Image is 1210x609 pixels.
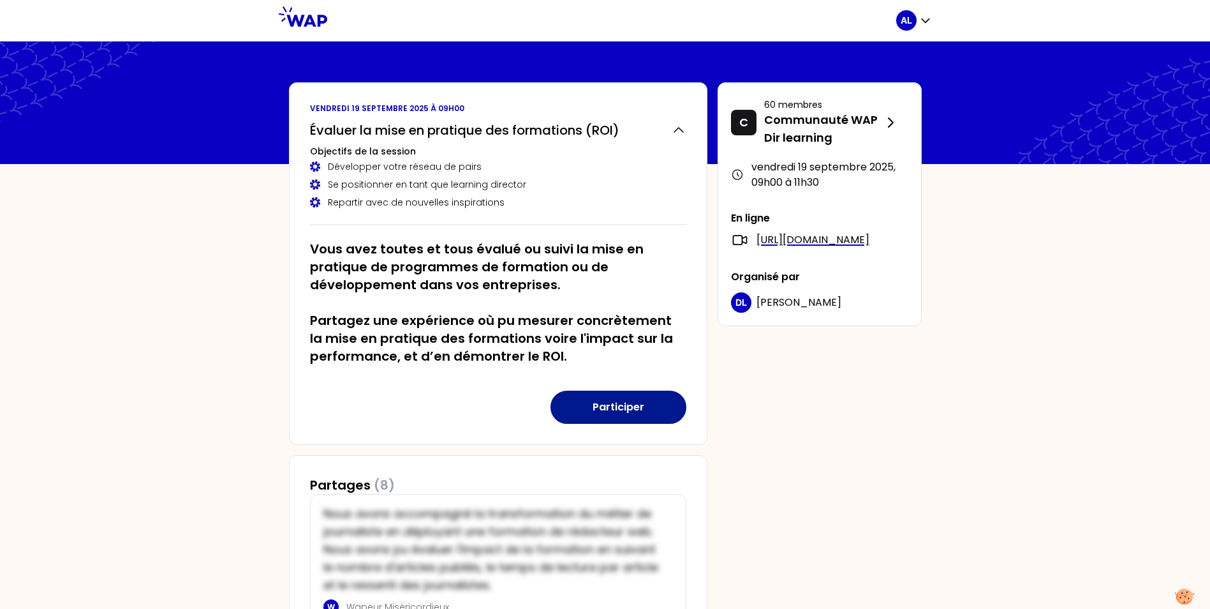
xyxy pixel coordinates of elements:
[756,295,841,310] span: [PERSON_NAME]
[310,160,686,173] div: Développer votre réseau de pairs
[764,98,883,111] p: 60 membres
[323,505,665,594] p: Nous avons accompagné la transformation du métier de journaliste en déployant une formation de ré...
[901,14,912,27] p: AL
[374,476,395,494] span: (8)
[550,391,686,424] button: Participer
[731,269,908,285] p: Organisé par
[310,196,686,209] div: Repartir avec de nouvelles inspirations
[310,121,686,139] button: Évaluer la mise en pratique des formations (ROI)
[310,121,619,139] h2: Évaluer la mise en pratique des formations (ROI)
[731,211,908,226] p: En ligne
[731,160,908,190] div: vendredi 19 septembre 2025 , 09h00 à 11h30
[310,145,686,158] h3: Objectifs de la session
[739,114,748,132] p: C
[310,476,395,494] h3: Partages
[310,240,686,365] h2: Vous avez toutes et tous évalué ou suivi la mise en pratique de programmes de formation ou de dév...
[310,178,686,191] div: Se positionner en tant que learning director
[735,296,747,309] p: DL
[896,10,932,31] button: AL
[764,111,883,147] p: Communauté WAP Dir learning
[310,103,686,114] p: vendredi 19 septembre 2025 à 09h00
[756,232,869,248] a: [URL][DOMAIN_NAME]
